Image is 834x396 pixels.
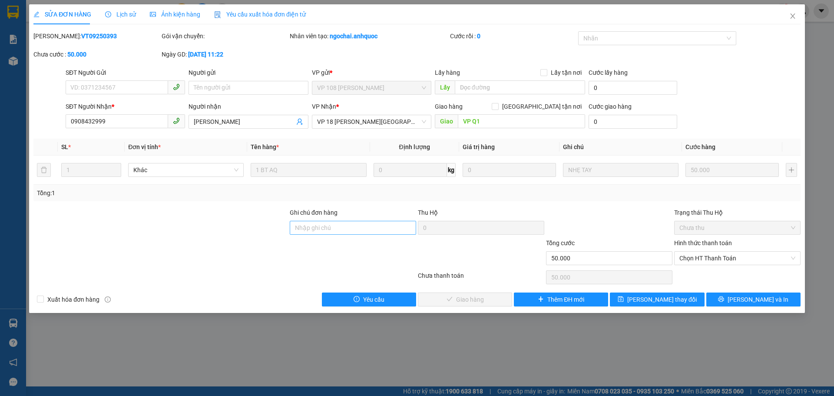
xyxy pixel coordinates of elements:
[458,114,585,128] input: Dọc đường
[173,117,180,124] span: phone
[679,252,795,265] span: Chọn HT Thanh Toán
[44,295,103,304] span: Xuất hóa đơn hàng
[538,296,544,303] span: plus
[61,143,68,150] span: SL
[363,295,384,304] span: Yêu cầu
[674,240,732,246] label: Hình thức thanh toán
[290,221,416,235] input: Ghi chú đơn hàng
[418,209,438,216] span: Thu Hộ
[786,163,797,177] button: plus
[477,33,480,40] b: 0
[330,33,377,40] b: ngochai.anhquoc
[718,296,724,303] span: printer
[251,143,279,150] span: Tên hàng
[679,221,795,234] span: Chưa thu
[312,103,336,110] span: VP Nhận
[150,11,156,17] span: picture
[189,102,308,111] div: Người nhận
[105,296,111,303] span: info-circle
[173,83,180,90] span: phone
[66,68,185,77] div: SĐT Người Gửi
[559,139,682,156] th: Ghi chú
[417,271,545,286] div: Chưa thanh toán
[685,143,715,150] span: Cước hàng
[435,114,458,128] span: Giao
[435,80,455,94] span: Lấy
[514,293,608,306] button: plusThêm ĐH mới
[296,118,303,125] span: user-add
[447,163,456,177] span: kg
[674,208,801,217] div: Trạng thái Thu Hộ
[589,115,677,129] input: Cước giao hàng
[450,31,576,41] div: Cước rồi :
[290,31,448,41] div: Nhân viên tạo:
[610,293,704,306] button: save[PERSON_NAME] thay đổi
[781,4,805,29] button: Close
[399,143,430,150] span: Định lượng
[463,143,495,150] span: Giá trị hàng
[150,11,200,18] span: Ảnh kiện hàng
[435,103,463,110] span: Giao hàng
[563,163,678,177] input: Ghi Chú
[354,296,360,303] span: exclamation-circle
[105,11,111,17] span: clock-circle
[133,163,238,176] span: Khác
[188,51,223,58] b: [DATE] 11:22
[290,209,338,216] label: Ghi chú đơn hàng
[37,163,51,177] button: delete
[33,31,160,41] div: [PERSON_NAME]:
[546,240,575,246] span: Tổng cước
[627,295,697,304] span: [PERSON_NAME] thay đổi
[435,69,460,76] span: Lấy hàng
[547,68,585,77] span: Lấy tận nơi
[67,51,86,58] b: 50.000
[418,293,512,306] button: checkGiao hàng
[162,31,288,41] div: Gói vận chuyển:
[317,81,426,94] span: VP 108 Lê Hồng Phong - Vũng Tàu
[214,11,221,18] img: icon
[685,163,779,177] input: 0
[66,102,185,111] div: SĐT Người Nhận
[589,69,628,76] label: Cước lấy hàng
[105,11,136,18] span: Lịch sử
[37,188,322,198] div: Tổng: 1
[214,11,306,18] span: Yêu cầu xuất hóa đơn điện tử
[317,115,426,128] span: VP 18 Nguyễn Thái Bình - Quận 1
[463,163,556,177] input: 0
[455,80,585,94] input: Dọc đường
[312,68,431,77] div: VP gửi
[33,11,91,18] span: SỬA ĐƠN HÀNG
[322,293,416,306] button: exclamation-circleYêu cầu
[251,163,366,177] input: VD: Bàn, Ghế
[589,81,677,95] input: Cước lấy hàng
[128,143,161,150] span: Đơn vị tính
[189,68,308,77] div: Người gửi
[728,295,788,304] span: [PERSON_NAME] và In
[81,33,117,40] b: VT09250393
[789,13,796,20] span: close
[589,103,632,110] label: Cước giao hàng
[706,293,801,306] button: printer[PERSON_NAME] và In
[33,11,40,17] span: edit
[547,295,584,304] span: Thêm ĐH mới
[162,50,288,59] div: Ngày GD:
[618,296,624,303] span: save
[33,50,160,59] div: Chưa cước :
[499,102,585,111] span: [GEOGRAPHIC_DATA] tận nơi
